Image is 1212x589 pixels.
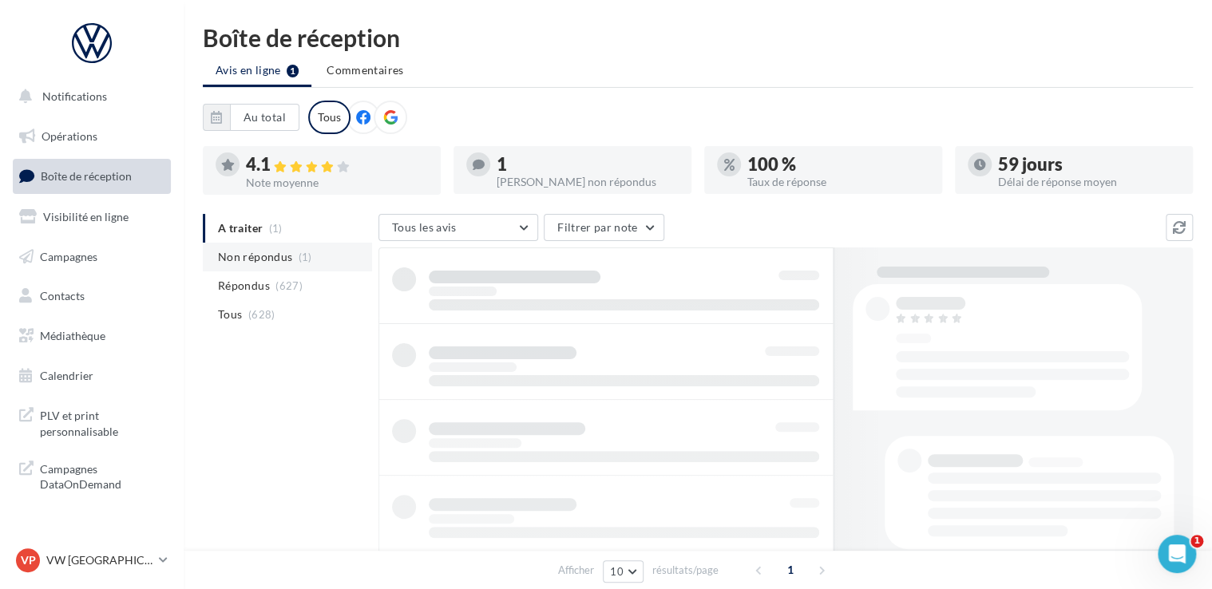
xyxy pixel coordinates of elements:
a: VP VW [GEOGRAPHIC_DATA] 20 [13,545,171,575]
span: 1 [778,557,803,583]
span: Contacts [40,289,85,302]
div: 100 % [747,156,929,173]
span: 10 [610,565,624,578]
span: (1) [299,251,312,263]
span: Notifications [42,89,107,103]
span: Tous les avis [392,220,457,234]
button: 10 [603,560,644,583]
span: Visibilité en ligne [43,210,129,223]
div: Tous [308,101,351,134]
span: Tous [218,306,242,322]
p: VW [GEOGRAPHIC_DATA] 20 [46,552,152,568]
button: Filtrer par note [544,214,664,241]
div: 59 jours [998,156,1180,173]
a: Campagnes [10,240,174,274]
div: Délai de réponse moyen [998,176,1180,188]
span: VP [21,552,36,568]
a: Médiathèque [10,319,174,353]
a: Campagnes DataOnDemand [10,452,174,499]
span: PLV et print personnalisable [40,405,164,439]
span: (628) [248,308,275,321]
a: Opérations [10,120,174,153]
button: Tous les avis [378,214,538,241]
span: Boîte de réception [41,169,132,183]
a: Contacts [10,279,174,313]
a: Calendrier [10,359,174,393]
div: 4.1 [246,156,428,174]
span: Opérations [42,129,97,143]
div: [PERSON_NAME] non répondus [497,176,679,188]
div: 1 [497,156,679,173]
div: Note moyenne [246,177,428,188]
a: Boîte de réception [10,159,174,193]
button: Notifications [10,80,168,113]
span: Afficher [558,563,594,578]
a: Visibilité en ligne [10,200,174,234]
span: Répondus [218,278,270,294]
span: (627) [275,279,303,292]
span: 1 [1190,535,1203,547]
span: Calendrier [40,369,93,382]
span: Non répondus [218,249,292,265]
a: PLV et print personnalisable [10,398,174,445]
span: Commentaires [327,63,403,77]
div: Boîte de réception [203,26,1193,49]
div: Taux de réponse [747,176,929,188]
button: Au total [203,104,299,131]
button: Au total [230,104,299,131]
span: Campagnes DataOnDemand [40,458,164,492]
span: Campagnes [40,249,97,263]
iframe: Intercom live chat [1158,535,1196,573]
span: Médiathèque [40,329,105,342]
span: résultats/page [652,563,719,578]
